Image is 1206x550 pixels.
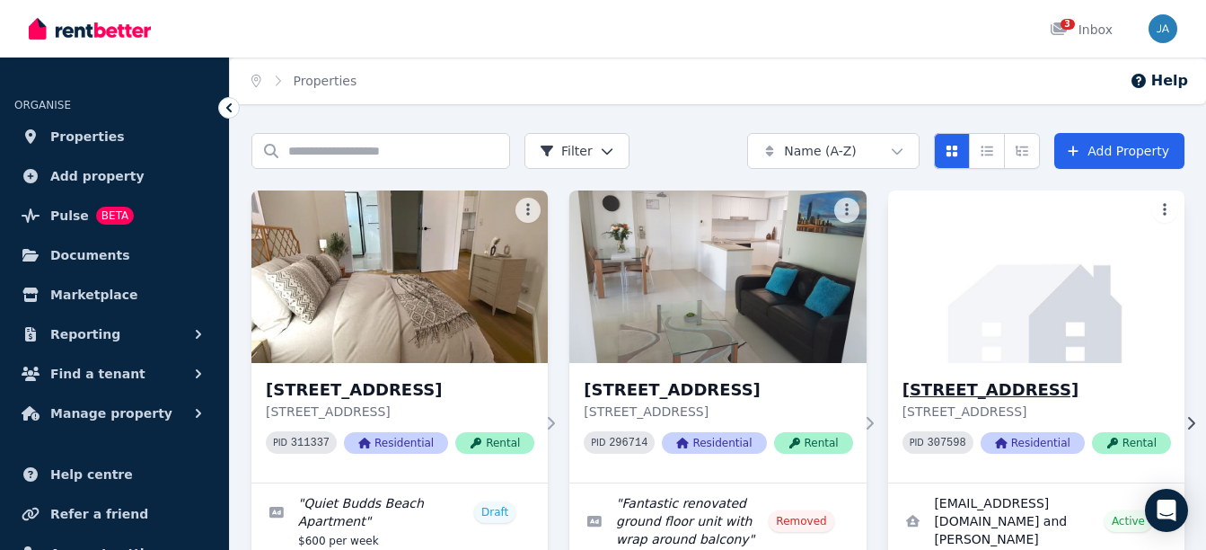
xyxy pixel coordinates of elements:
button: More options [515,198,541,223]
h3: [STREET_ADDRESS] [902,377,1171,403]
code: 311337 [291,437,330,449]
p: [STREET_ADDRESS] [584,403,852,421]
button: Find a tenant [14,356,215,392]
small: PID [591,438,605,448]
h3: [STREET_ADDRESS] [584,377,852,403]
div: Open Intercom Messenger [1145,489,1188,532]
button: Compact list view [969,133,1005,169]
img: RentBetter [29,15,151,42]
a: Refer a friend [14,496,215,532]
img: 109 Thorngate Drive, Robina [880,186,1192,368]
span: Pulse [50,205,89,226]
span: Find a tenant [50,363,145,385]
span: Reporting [50,324,120,345]
button: Name (A-Z) [747,133,920,169]
a: Properties [294,74,357,88]
span: Manage property [50,403,172,424]
span: Documents [50,244,130,266]
span: 3 [1061,19,1075,30]
img: 52/10-16 Alexandra Avenue, Mermaid Beach [569,191,866,363]
span: Rental [1092,432,1171,454]
span: BETA [96,207,134,225]
button: More options [1152,198,1177,223]
small: PID [910,438,924,448]
p: [STREET_ADDRESS] [902,403,1171,421]
a: Help centre [14,457,215,492]
a: Add Property [1054,133,1184,169]
span: ORGANISE [14,99,71,111]
button: More options [834,198,859,223]
span: Residential [662,432,766,454]
img: JULIA ANNE BRIGGS [1149,14,1177,43]
button: Manage property [14,395,215,431]
span: Rental [455,432,534,454]
img: 35-45 Palm Avenue, Surfers Paradise [251,191,548,363]
span: Rental [774,432,853,454]
span: Filter [540,142,593,160]
h3: [STREET_ADDRESS] [266,377,534,403]
code: 296714 [609,437,647,449]
button: Filter [524,133,629,169]
span: Refer a friend [50,503,148,525]
a: 35-45 Palm Avenue, Surfers Paradise[STREET_ADDRESS][STREET_ADDRESS]PID 311337ResidentialRental [251,191,548,483]
span: Residential [344,432,448,454]
a: Documents [14,237,215,273]
button: Help [1130,70,1188,92]
a: Properties [14,119,215,155]
span: Properties [50,126,125,147]
span: Help centre [50,464,133,485]
small: PID [273,438,287,448]
button: Expanded list view [1004,133,1040,169]
span: Name (A-Z) [784,142,857,160]
a: PulseBETA [14,198,215,234]
button: Card view [934,133,970,169]
a: 109 Thorngate Drive, Robina[STREET_ADDRESS][STREET_ADDRESS]PID 307598ResidentialRental [888,191,1184,483]
div: Inbox [1050,21,1113,39]
span: Marketplace [50,284,137,306]
a: 52/10-16 Alexandra Avenue, Mermaid Beach[STREET_ADDRESS][STREET_ADDRESS]PID 296714ResidentialRental [569,191,866,483]
nav: Breadcrumb [230,58,378,104]
span: Residential [981,432,1085,454]
a: Marketplace [14,277,215,313]
a: Add property [14,158,215,194]
p: [STREET_ADDRESS] [266,403,534,421]
div: View options [934,133,1040,169]
button: Reporting [14,316,215,352]
code: 307598 [928,437,966,449]
span: Add property [50,165,145,187]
